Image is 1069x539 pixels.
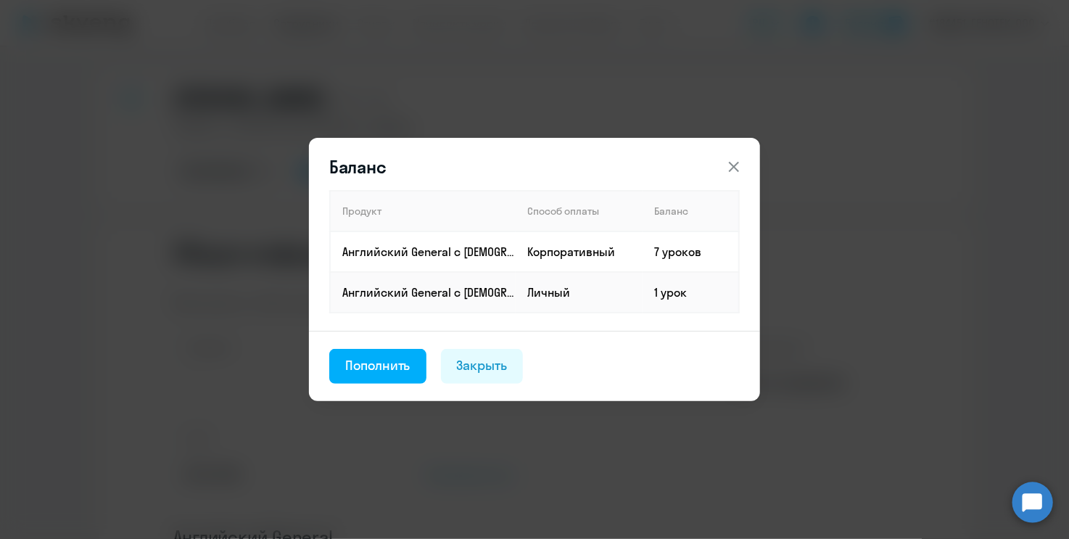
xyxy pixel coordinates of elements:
button: Пополнить [329,349,426,384]
p: Английский General с [DEMOGRAPHIC_DATA] преподавателем [342,244,515,260]
th: Баланс [643,191,739,231]
td: Корпоративный [516,231,643,272]
th: Продукт [330,191,516,231]
td: Личный [516,272,643,313]
div: Пополнить [345,356,410,375]
td: 7 уроков [643,231,739,272]
header: Баланс [309,155,760,178]
th: Способ оплаты [516,191,643,231]
p: Английский General с [DEMOGRAPHIC_DATA] преподавателем [342,284,515,300]
td: 1 урок [643,272,739,313]
div: Закрыть [457,356,508,375]
button: Закрыть [441,349,524,384]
